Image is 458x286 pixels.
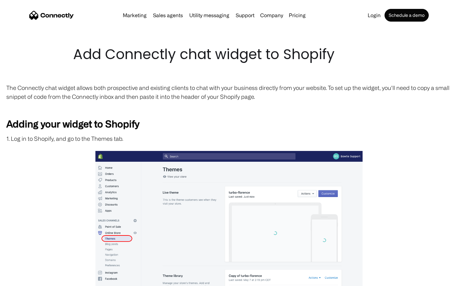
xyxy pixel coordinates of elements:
[13,275,38,284] ul: Language list
[150,13,185,18] a: Sales agents
[233,13,257,18] a: Support
[187,13,232,18] a: Utility messaging
[6,275,38,284] aside: Language selected: English
[6,118,139,129] strong: Adding your widget to Shopify
[286,13,308,18] a: Pricing
[6,83,452,101] p: The Connectly chat widget allows both prospective and existing clients to chat with your business...
[385,9,429,22] a: Schedule a demo
[6,134,452,143] p: 1. Log in to Shopify, and go to the Themes tab.
[120,13,149,18] a: Marketing
[365,13,383,18] a: Login
[260,11,283,20] div: Company
[73,44,385,64] h1: Add Connectly chat widget to Shopify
